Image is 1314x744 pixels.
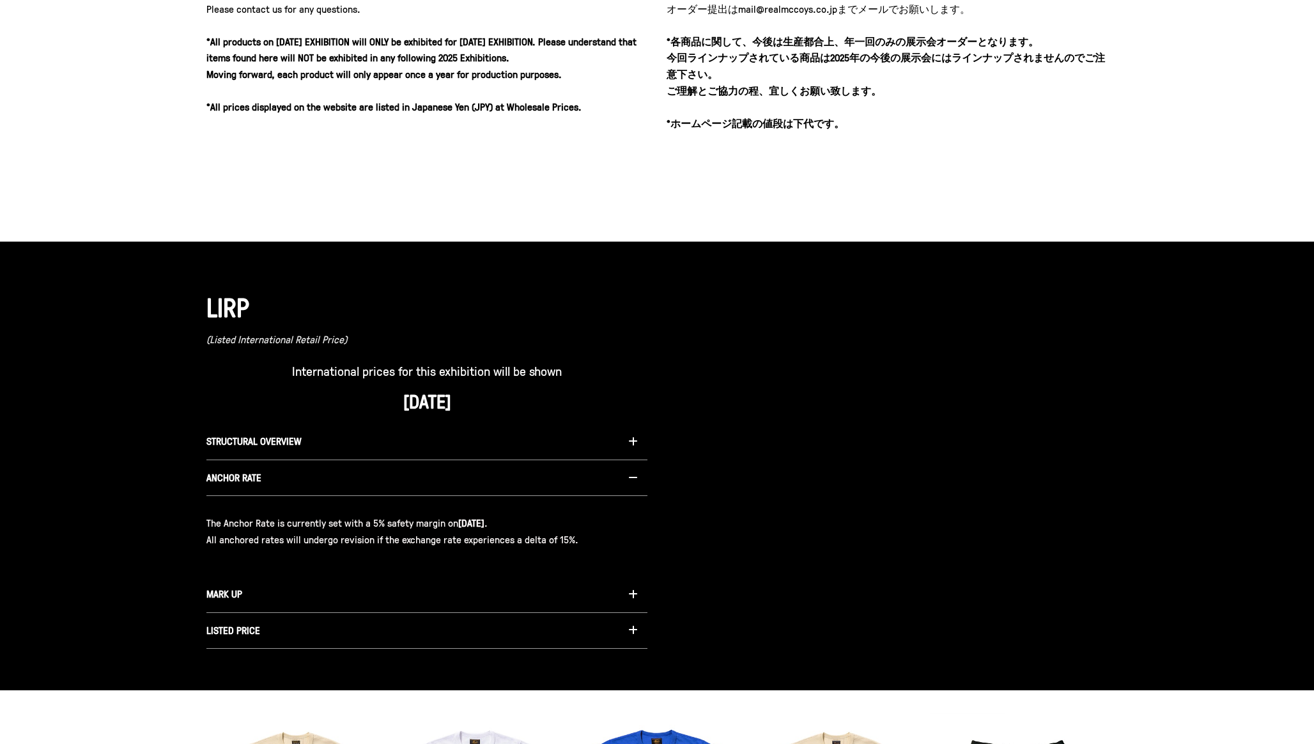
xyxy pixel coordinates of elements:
span: ANCHOR RATE [206,470,261,484]
button: ANCHOR RATE [206,460,647,497]
strong: [DATE] [403,388,451,414]
em: (Listed International Retail Price) [206,332,347,346]
p: International prices for this exhibition will be shown [206,360,647,381]
p: The Anchor Rate is currently set with a 5% safety margin on . All anchored rates will undergo rev... [206,515,638,548]
span: LISTED PRICE [206,623,260,637]
strong: ご理解とご協力の程、宜しくお願い致します。 [667,84,881,98]
strong: *各商品に関して、今後は生産都合上、年一回のみの展示会オーダーとなります。 今回ラインナップされている商品は2025年の今後の展示会にはラインナップされませんのでご注意下さい。 [667,35,1105,81]
b: [DATE] [458,516,484,530]
button: LISTED PRICE [206,613,647,649]
strong: *ホームページ記載の値段は下代です。 [667,116,844,130]
span: STRUCTURAL OVERVIEW [206,434,302,448]
button: STRUCTURAL OVERVIEW [206,424,647,460]
strong: *All products on [DATE] EXHIBITION will ONLY be exhibited for [DATE] EXHIBITION. Please understan... [206,35,637,114]
span: MARK UP [206,587,242,601]
button: MARK UP [206,577,647,613]
h1: LIRP [206,291,647,324]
